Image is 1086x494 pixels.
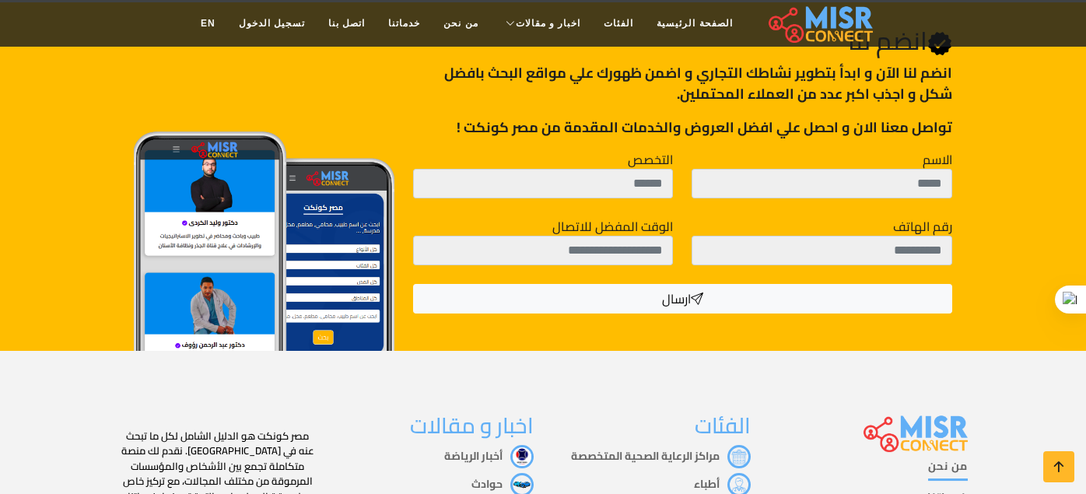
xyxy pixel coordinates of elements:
[727,445,751,468] img: مراكز الرعاية الصحية المتخصصة
[893,217,952,236] label: رقم الهاتف
[694,474,751,494] a: أطباء
[227,9,317,38] a: تسجيل الدخول
[552,413,751,440] h3: الفئات
[189,9,227,38] a: EN
[516,16,581,30] span: اخبار و مقالات
[928,458,968,481] a: من نحن
[510,445,534,468] img: أخبار الرياضة
[769,4,873,43] img: main.misr_connect
[413,62,952,104] p: انضم لنا اﻵن و ابدأ بتطوير نشاطك التجاري و اضمن ظهورك علي مواقع البحث بافضل شكل و اجذب اكبر عدد م...
[490,9,593,38] a: اخبار و مقالات
[923,150,952,169] label: الاسم
[571,446,751,466] a: مراكز الرعاية الصحية المتخصصة
[592,9,645,38] a: الفئات
[552,217,673,236] label: الوقت المفضل للاتصال
[134,131,394,375] img: Join Misr Connect
[317,9,377,38] a: اتصل بنا
[444,446,534,466] a: أخبار الرياضة
[335,413,534,440] h3: اخبار و مقالات
[628,150,673,169] label: التخصص
[864,413,968,452] img: main.misr_connect
[377,9,432,38] a: خدماتنا
[645,9,744,38] a: الصفحة الرئيسية
[413,117,952,138] p: تواصل معنا الان و احصل علي افضل العروض والخدمات المقدمة من مصر كونكت !
[432,9,489,38] a: من نحن
[413,284,952,314] button: ارسال
[471,474,534,494] a: حوادث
